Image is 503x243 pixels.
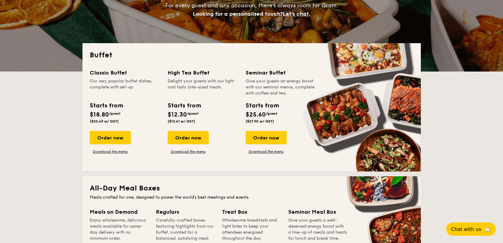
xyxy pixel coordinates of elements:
div: Our very popular buffet dishes, complete with set-up. [90,78,160,96]
span: 🦙 [484,226,491,233]
span: Looking for a personalised touch? [193,11,283,17]
div: Seminar Meal Box [288,208,347,216]
div: Meals on Demand [90,208,149,216]
div: Regulars [156,208,215,216]
div: Treat Box [222,208,281,216]
span: $25.60 [246,111,266,118]
span: ($27.90 w/ GST) [246,119,274,123]
div: Classic Buffet [90,69,160,77]
a: Download the menu [168,149,209,154]
div: Carefully-crafted boxes featuring highlights from our buffet, curated for a balanced, satisfying ... [156,217,215,241]
div: Meals crafted for one, designed to power the world's best meetings and events. [90,194,414,200]
div: Starts from [246,101,279,110]
span: Chat with us [451,226,481,232]
span: ($20.49 w/ GST) [90,119,119,123]
div: Starts from [168,101,201,110]
div: Order now [246,131,287,144]
div: Starts from [90,101,123,110]
div: Give your guests a well-deserved energy boost with a line-up of meals and treats for lunch and br... [288,217,347,241]
span: Let's chat. [283,11,310,17]
span: $18.80 [90,111,109,118]
div: Give your guests an energy boost with our seminar menus, complete with coffee and tea. [246,78,316,96]
a: Download the menu [246,149,287,154]
span: ($13.41 w/ GST) [168,119,195,123]
span: /guest [109,111,121,116]
div: Order now [168,131,209,144]
div: Order now [90,131,131,144]
div: Enjoy wholesome, delicious meals available for same-day delivery with no minimum order. [90,217,149,241]
div: Delight your guests with our light and tasty bite-sized treats. [168,78,238,96]
div: Wholesome breakfasts and light bites to keep your attendees energised throughout the day. [222,217,281,241]
span: $12.30 [168,111,187,118]
span: /guest [266,111,277,116]
a: Download the menu [90,149,131,154]
span: /guest [187,111,198,116]
h2: Buffet [90,50,414,60]
div: High Tea Buffet [168,69,238,77]
h2: All-Day Meal Boxes [90,184,414,193]
button: Chat with us🦙 [446,222,496,236]
div: Seminar Buffet [246,69,316,77]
